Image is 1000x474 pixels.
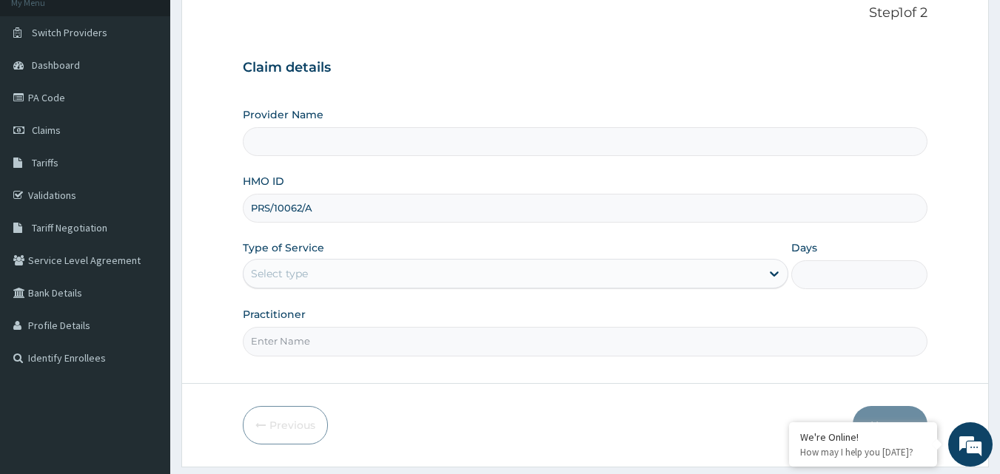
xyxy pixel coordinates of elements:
label: Practitioner [243,307,306,322]
label: Days [791,240,817,255]
p: Step 1 of 2 [243,5,928,21]
span: Dashboard [32,58,80,72]
div: Chat with us now [77,83,249,102]
button: Next [853,406,927,444]
label: HMO ID [243,174,284,189]
input: Enter Name [243,327,928,356]
textarea: Type your message and hit 'Enter' [7,316,282,368]
h3: Claim details [243,60,928,76]
button: Previous [243,406,328,444]
img: d_794563401_company_1708531726252_794563401 [27,74,60,111]
div: Minimize live chat window [243,7,278,43]
label: Provider Name [243,107,323,122]
span: We're online! [86,143,204,292]
span: Switch Providers [32,26,107,39]
p: How may I help you today? [800,446,926,458]
input: Enter HMO ID [243,194,928,223]
div: Select type [251,266,308,281]
label: Type of Service [243,240,324,255]
span: Tariffs [32,156,58,169]
span: Claims [32,123,61,137]
div: We're Online! [800,430,926,444]
span: Tariff Negotiation [32,221,107,234]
